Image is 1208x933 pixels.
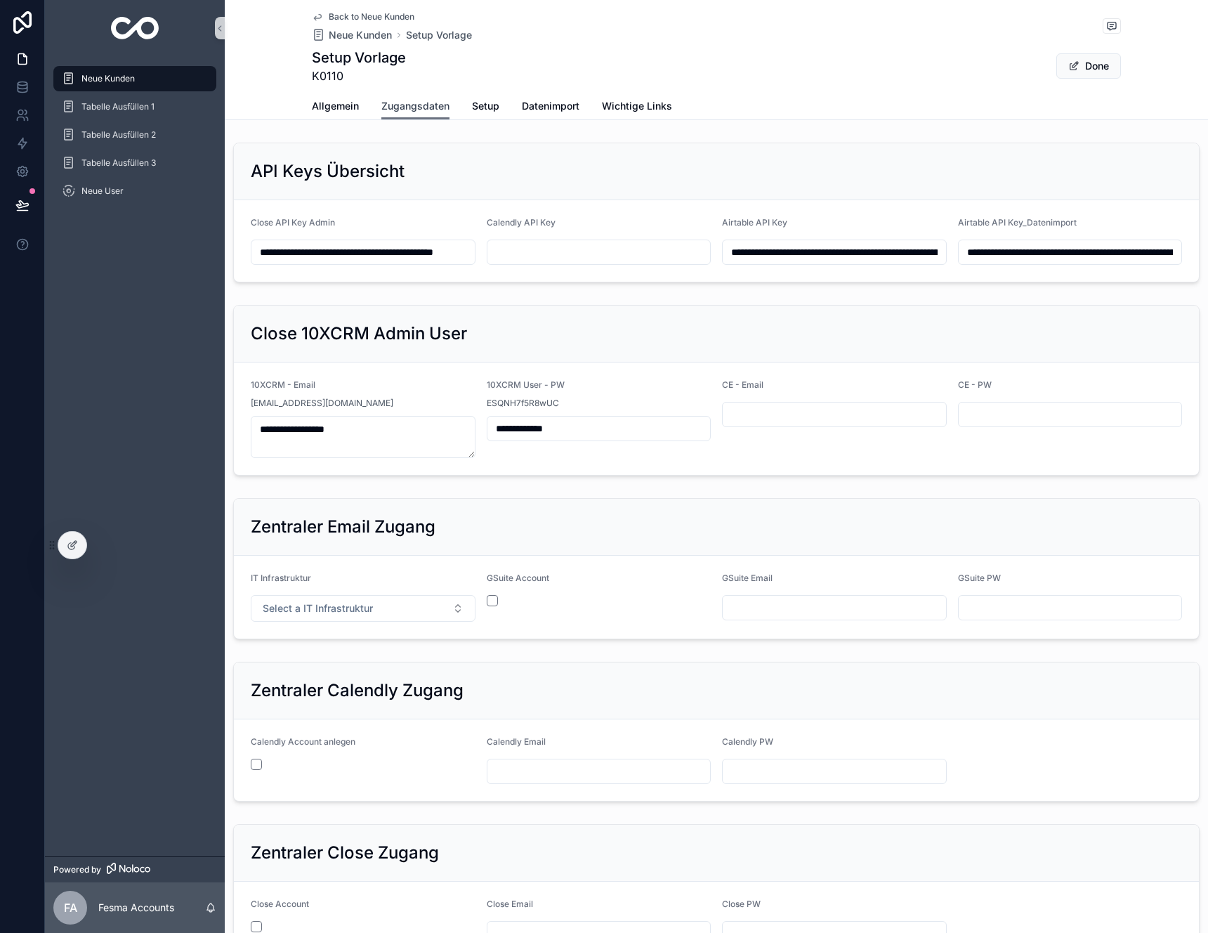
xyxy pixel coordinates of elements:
[53,864,101,875] span: Powered by
[251,736,355,747] span: Calendly Account anlegen
[251,322,467,345] h2: Close 10XCRM Admin User
[487,379,565,390] span: 10XCRM User - PW
[487,736,546,747] span: Calendly Email
[312,48,406,67] h1: Setup Vorlage
[251,516,435,538] h2: Zentraler Email Zugang
[81,129,156,141] span: Tabelle Ausfüllen 2
[81,185,124,197] span: Neue User
[722,573,773,583] span: GSuite Email
[602,99,672,113] span: Wichtige Links
[958,217,1077,228] span: Airtable API Key_Datenimport
[1056,53,1121,79] button: Done
[251,160,405,183] h2: API Keys Übersicht
[81,101,155,112] span: Tabelle Ausfüllen 1
[111,17,159,39] img: App logo
[722,899,761,909] span: Close PW
[81,157,156,169] span: Tabelle Ausfüllen 3
[45,56,225,222] div: scrollable content
[251,842,439,864] h2: Zentraler Close Zugang
[329,28,392,42] span: Neue Kunden
[472,99,499,113] span: Setup
[53,150,216,176] a: Tabelle Ausfüllen 3
[251,595,475,622] button: Select Button
[251,679,464,702] h2: Zentraler Calendly Zugang
[381,93,449,120] a: Zugangsdaten
[487,899,533,909] span: Close Email
[53,178,216,204] a: Neue User
[472,93,499,122] a: Setup
[522,93,579,122] a: Datenimport
[81,73,135,84] span: Neue Kunden
[329,11,414,22] span: Back to Neue Kunden
[312,11,414,22] a: Back to Neue Kunden
[312,99,359,113] span: Allgemein
[722,736,773,747] span: Calendly PW
[251,398,393,409] span: [EMAIL_ADDRESS][DOMAIN_NAME]
[487,217,556,228] span: Calendly API Key
[53,66,216,91] a: Neue Kunden
[958,379,992,390] span: CE - PW
[602,93,672,122] a: Wichtige Links
[381,99,449,113] span: Zugangsdaten
[53,122,216,148] a: Tabelle Ausfüllen 2
[958,573,1001,583] span: GSuite PW
[722,217,787,228] span: Airtable API Key
[98,901,174,915] p: Fesma Accounts
[251,217,335,228] span: Close API Key Admin
[64,899,77,916] span: FA
[251,379,315,390] span: 10XCRM - Email
[312,28,392,42] a: Neue Kunden
[45,856,225,882] a: Powered by
[722,379,763,390] span: CE - Email
[487,573,549,583] span: GSuite Account
[312,67,406,84] span: K0110
[522,99,579,113] span: Datenimport
[263,601,373,615] span: Select a IT Infrastruktur
[251,899,309,909] span: Close Account
[406,28,472,42] a: Setup Vorlage
[312,93,359,122] a: Allgemein
[251,573,311,583] span: IT Infrastruktur
[487,398,559,409] span: ESQNH7f5R8wUC
[53,94,216,119] a: Tabelle Ausfüllen 1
